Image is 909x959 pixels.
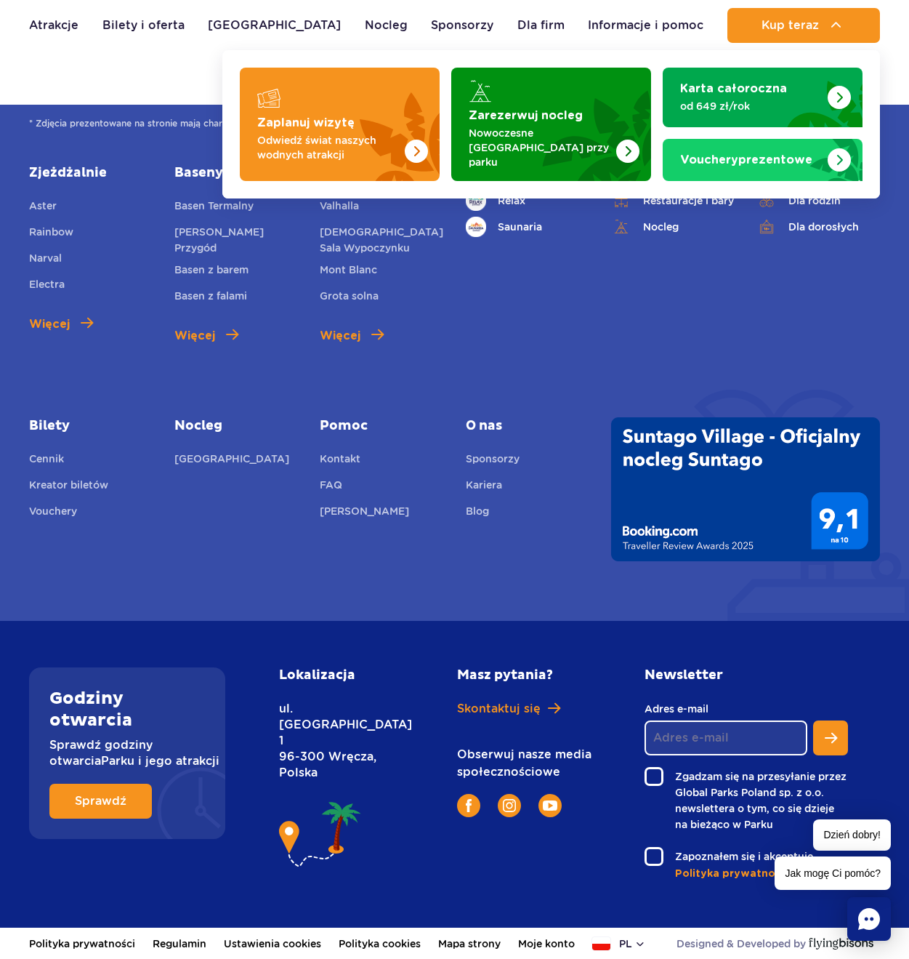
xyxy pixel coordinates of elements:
a: Grota solna [320,288,379,308]
img: YouTube [543,800,557,811]
span: Jak mogę Ci pomóc? [775,856,891,890]
a: Sponsorzy [431,8,493,43]
a: Zarezerwuj nocleg [451,68,651,181]
p: Nowoczesne [GEOGRAPHIC_DATA] przy parku [469,126,610,169]
a: Więcej [174,327,238,345]
a: Skontaktuj się [457,701,598,717]
a: Vouchery [29,503,77,523]
a: Basen z falami [174,288,247,308]
button: pl [592,936,646,951]
a: Mont Blanc [320,262,377,282]
a: Informacje i pomoc [588,8,703,43]
span: Valhalla [320,200,359,212]
a: Vouchery prezentowe [663,139,862,181]
p: Odwiedź świat naszych wodnych atrakcji [257,133,399,162]
p: od 649 zł/rok [680,99,822,113]
a: Zaplanuj wizytę [240,68,440,181]
a: Dla firm [517,8,565,43]
a: Narval [29,250,62,270]
img: Instagram [503,799,516,812]
span: Designed & Developed by [676,936,806,951]
input: Adres e-mail [645,721,807,755]
h2: Newsletter [645,667,848,683]
a: Kreator biletów [29,477,108,497]
a: Saunaria [466,217,589,237]
a: Dla rodzin [756,190,880,211]
span: Więcej [29,316,70,333]
h2: Masz pytania? [457,667,598,683]
strong: prezentowe [680,154,812,166]
label: Zgadzam się na przesyłanie przez Global Parks Poland sp. z o.o. newslettera o tym, co się dzieje ... [645,767,848,832]
a: [GEOGRAPHIC_DATA] [208,8,341,43]
p: Obserwuj nasze media społecznościowe [457,746,598,781]
a: Restauracje i bary [611,190,735,211]
span: Rainbow [29,226,73,238]
a: Rainbow [29,224,73,244]
a: Kariera [466,477,502,497]
a: Zjeżdżalnie [29,164,153,182]
strong: Zarezerwuj nocleg [469,110,583,121]
a: Więcej [320,327,384,345]
button: Kup teraz [727,8,880,43]
h2: Godziny otwarcia [49,688,205,731]
div: Chat [847,897,891,941]
a: Dla dorosłych [756,217,880,237]
span: Vouchery [680,154,738,166]
p: Sprawdź godziny otwarcia Parku i jego atrakcji [49,737,205,769]
a: Basen Termalny [174,198,254,218]
a: Blog [466,503,489,523]
span: Więcej [320,327,360,345]
a: Sprawdź [49,784,152,819]
span: Narval [29,252,62,264]
span: Więcej [174,327,215,345]
a: Bilety i oferta [102,8,185,43]
span: Polityka prywatności [675,867,790,881]
a: Sponsorzy [466,451,520,471]
img: Traveller Review Awards 2025' od Booking.com dla Suntago Village - wynik 9.1/10 [611,417,880,561]
p: ul. [GEOGRAPHIC_DATA] 1 96-300 Wręcza, Polska [279,701,392,781]
a: Cennik [29,451,64,471]
span: Mont Blanc [320,264,377,276]
a: Kontakt [320,451,360,471]
a: Relax [466,190,589,211]
span: Skontaktuj się [457,701,541,717]
a: Karta całoroczna [663,68,862,127]
a: Basen z barem [174,262,249,282]
a: [PERSON_NAME] Przygód [174,224,298,256]
span: Kup teraz [761,19,819,32]
strong: Zaplanuj wizytę [257,117,355,129]
span: * Zdjęcia prezentowane na stronie mają charakter poglądowy. [29,116,880,131]
a: Polityka prywatności [675,866,848,881]
span: Aster [29,200,57,212]
span: Dzień dobry! [813,819,891,851]
a: [GEOGRAPHIC_DATA] [174,451,289,471]
label: Adres e-mail [645,701,807,717]
label: Zapoznałem się i akceptuję [645,847,848,866]
a: Atrakcje [29,8,78,43]
span: O nas [466,417,589,435]
a: Pomoc [320,417,443,435]
strong: Karta całoroczna [680,83,787,95]
h2: Lokalizacja [279,667,392,683]
span: Sprawdź [75,795,126,807]
a: [PERSON_NAME] [320,503,409,523]
img: Facebook [466,799,472,812]
a: Valhalla [320,198,359,218]
a: Bilety [29,417,153,435]
a: FAQ [320,477,342,497]
a: Electra [29,276,65,297]
button: Zapisz się do newslettera [813,721,848,755]
a: Nocleg [174,417,298,435]
a: Więcej [29,316,93,333]
a: Baseny [174,164,298,182]
img: Flying Bisons [809,938,873,950]
a: Nocleg [611,217,735,237]
a: Nocleg [365,8,408,43]
a: Aster [29,198,57,218]
a: [DEMOGRAPHIC_DATA] Sala Wypoczynku [320,224,443,256]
